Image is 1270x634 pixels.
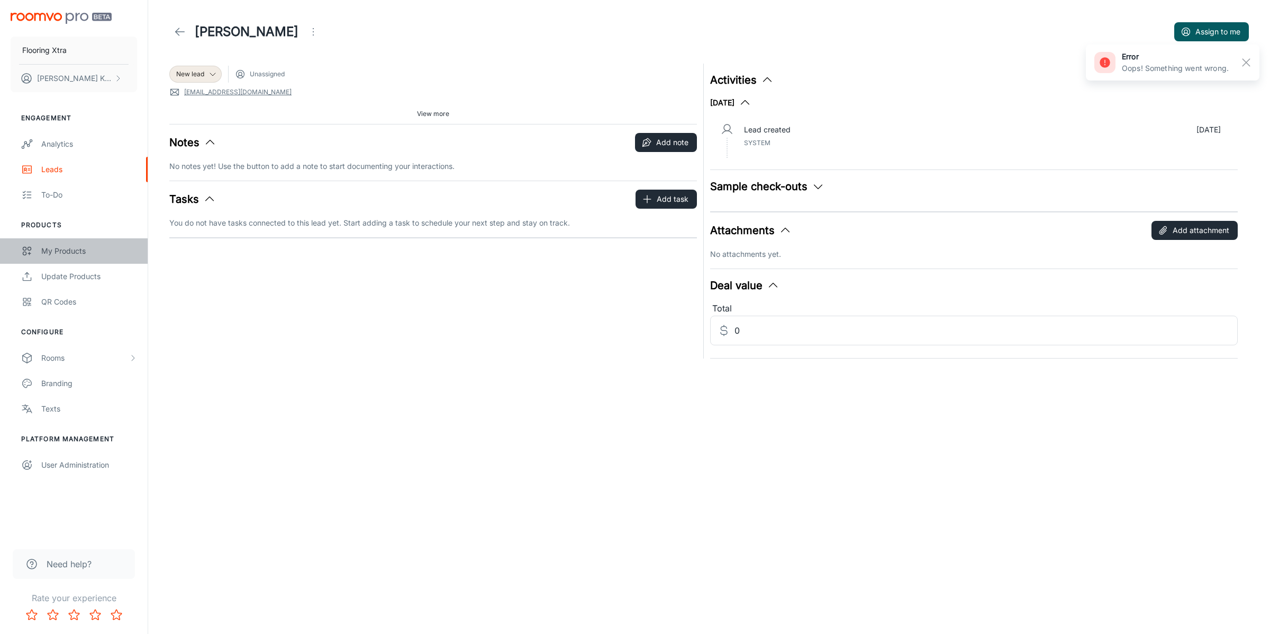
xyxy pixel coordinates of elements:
div: Branding [41,378,137,389]
button: Sample check-outs [710,178,824,194]
span: System [744,139,770,147]
p: You do not have tasks connected to this lead yet. Start adding a task to schedule your next step ... [169,217,697,229]
div: Leads [41,164,137,175]
button: Assign to me [1174,22,1249,41]
span: View more [417,109,449,119]
button: Add task [636,190,697,209]
div: My Products [41,245,137,257]
span: New lead [176,69,204,79]
input: Estimated deal value [734,316,1238,345]
p: Lead created [744,124,791,136]
p: No notes yet! Use the button to add a note to start documenting your interactions. [169,160,697,172]
img: Roomvo PRO Beta [11,13,112,24]
button: Notes [169,135,216,150]
div: New lead [169,66,222,83]
button: Add note [635,133,697,152]
button: Activities [710,72,774,88]
div: Total [710,302,1238,316]
p: [DATE] [1196,124,1221,136]
div: Analytics [41,138,137,150]
div: To-do [41,189,137,201]
span: Unassigned [250,69,285,79]
a: [EMAIL_ADDRESS][DOMAIN_NAME] [184,87,292,97]
p: Flooring Xtra [22,44,67,56]
button: Tasks [169,191,216,207]
button: Open menu [303,21,324,42]
button: [PERSON_NAME] Khurana [11,65,137,92]
p: No attachments yet. [710,248,1238,260]
h6: error [1122,51,1229,62]
p: Oops! Something went wrong. [1122,62,1229,74]
button: View more [413,106,453,122]
div: Update Products [41,271,137,282]
button: Deal value [710,278,779,293]
button: Add attachment [1151,221,1238,240]
button: [DATE] [710,96,751,109]
button: Flooring Xtra [11,37,137,64]
p: [PERSON_NAME] Khurana [37,73,112,84]
h1: [PERSON_NAME] [195,22,298,41]
div: Rooms [41,352,129,364]
button: Attachments [710,222,792,238]
div: QR Codes [41,296,137,308]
